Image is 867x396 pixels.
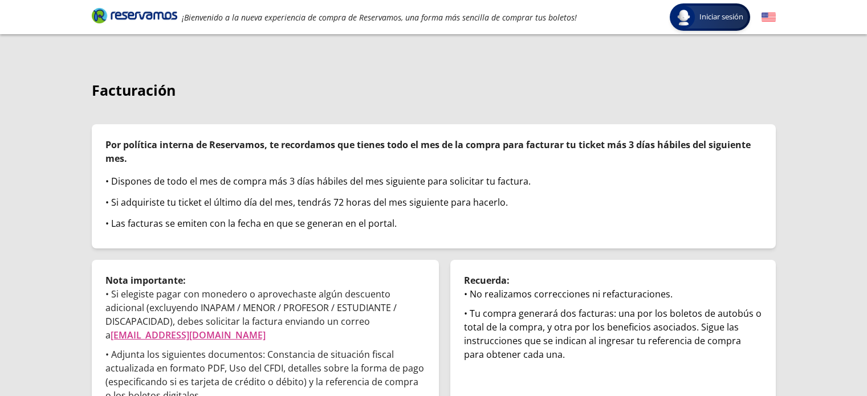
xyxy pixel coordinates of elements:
[105,195,762,209] div: • Si adquiriste tu ticket el último día del mes, tendrás 72 horas del mes siguiente para hacerlo.
[111,329,266,341] a: [EMAIL_ADDRESS][DOMAIN_NAME]
[695,11,748,23] span: Iniciar sesión
[92,7,177,27] a: Brand Logo
[92,80,776,101] p: Facturación
[762,10,776,25] button: English
[464,273,762,287] p: Recuerda:
[464,307,762,361] div: • Tu compra generará dos facturas: una por los boletos de autobús o total de la compra, y otra po...
[105,138,762,165] p: Por política interna de Reservamos, te recordamos que tienes todo el mes de la compra para factur...
[105,174,762,188] div: • Dispones de todo el mes de compra más 3 días hábiles del mes siguiente para solicitar tu factura.
[105,273,425,287] p: Nota importante:
[105,287,425,342] p: • Si elegiste pagar con monedero o aprovechaste algún descuento adicional (excluyendo INAPAM / ME...
[464,287,762,301] div: • No realizamos correcciones ni refacturaciones.
[105,217,762,230] div: • Las facturas se emiten con la fecha en que se generan en el portal.
[182,12,577,23] em: ¡Bienvenido a la nueva experiencia de compra de Reservamos, una forma más sencilla de comprar tus...
[92,7,177,24] i: Brand Logo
